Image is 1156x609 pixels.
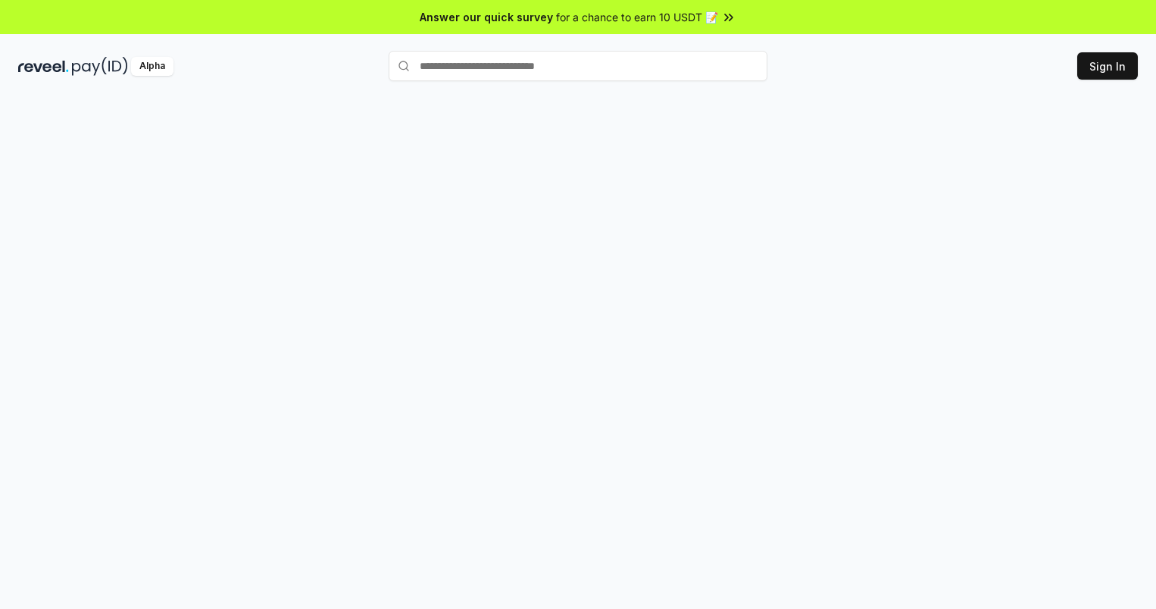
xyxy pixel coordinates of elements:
img: reveel_dark [18,57,69,76]
div: Alpha [131,57,173,76]
img: pay_id [72,57,128,76]
span: for a chance to earn 10 USDT 📝 [556,9,718,25]
span: Answer our quick survey [420,9,553,25]
button: Sign In [1077,52,1138,80]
